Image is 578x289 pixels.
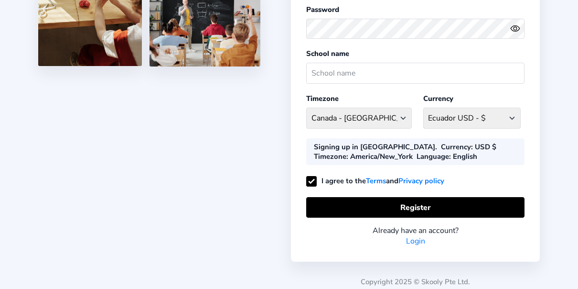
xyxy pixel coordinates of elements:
[423,94,453,103] label: Currency
[398,175,444,187] a: Privacy policy
[510,23,520,33] ion-icon: eye outline
[417,152,477,161] div: : English
[417,152,449,161] b: Language
[366,175,386,187] a: Terms
[314,152,346,161] b: Timezone
[314,152,413,161] div: : America/New_York
[406,236,425,246] a: Login
[306,225,524,236] div: Already have an account?
[441,142,471,152] b: Currency
[306,5,339,14] label: Password
[306,176,444,186] label: I agree to the and
[441,142,496,152] div: : USD $
[314,142,437,152] div: Signing up in [GEOGRAPHIC_DATA].
[510,23,524,33] button: eye outlineeye off outline
[306,94,339,103] label: Timezone
[306,197,524,218] button: Register
[306,49,349,58] label: School name
[306,63,524,83] input: School name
